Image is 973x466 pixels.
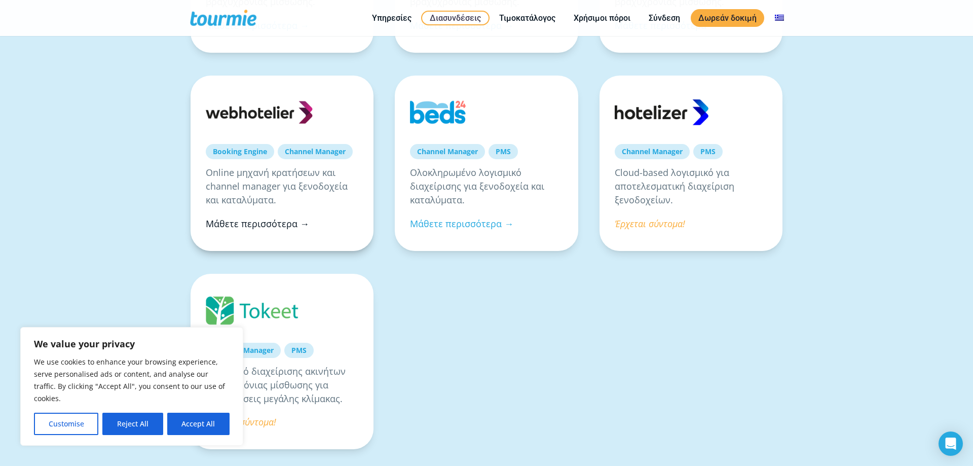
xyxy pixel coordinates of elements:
[489,144,518,159] a: PMS
[206,343,281,358] a: Channel Manager
[410,166,563,207] p: Ολοκληρωμένο λογισμικό διαχείρισης για ξενοδοχεία και καταλύματα.
[34,338,230,350] p: We value your privacy
[278,144,353,159] a: Channel Manager
[566,12,638,24] a: Χρήσιμοι πόροι
[641,12,688,24] a: Σύνδεση
[615,218,685,230] em: Έρχεται σύντομα!
[206,144,274,159] a: Booking Engine
[421,11,490,25] a: Διασυνδέσεις
[615,144,690,159] a: Channel Manager
[939,432,963,456] div: Open Intercom Messenger
[615,166,767,207] p: Cloud-based λογισμικό για αποτελεσματική διαχείριση ξενοδοχείων.
[492,12,563,24] a: Τιμοκατάλογος
[410,218,513,230] a: Μάθετε περισσότερα →
[410,144,485,159] a: Channel Manager
[693,144,723,159] a: PMS
[364,12,419,24] a: Υπηρεσίες
[34,356,230,405] p: We use cookies to enhance your browsing experience, serve personalised ads or content, and analys...
[691,9,764,27] a: Δωρεάν δοκιμή
[284,343,314,358] a: PMS
[206,166,358,207] p: Online μηχανή κρατήσεων και channel manager για ξενοδοχεία και καταλύματα.
[206,218,309,230] a: Μάθετε περισσότερα →
[167,413,230,435] button: Accept All
[206,365,358,406] p: Λογισμικό διαχείρισης ακινήτων βραχυχρόνιας μίσθωσης για επιχειρήσεις μεγάλης κλίμακας.
[34,413,98,435] button: Customise
[102,413,163,435] button: Reject All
